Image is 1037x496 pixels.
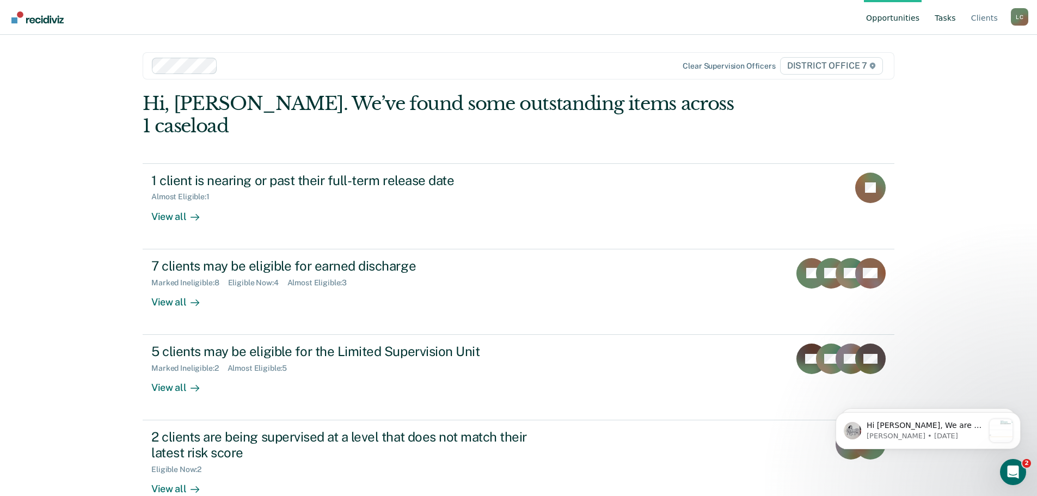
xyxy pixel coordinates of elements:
div: Clear supervision officers [683,62,775,71]
div: L C [1011,8,1028,26]
iframe: Intercom live chat [1000,459,1026,485]
div: 7 clients may be eligible for earned discharge [151,258,533,274]
span: 2 [1022,459,1031,468]
div: Almost Eligible : 1 [151,192,218,201]
div: Almost Eligible : 3 [287,278,356,287]
div: Marked Ineligible : 2 [151,364,227,373]
iframe: Intercom notifications message [819,390,1037,467]
div: View all [151,373,212,394]
img: Recidiviz [11,11,64,23]
span: Hi [PERSON_NAME], We are so excited to announce a brand new feature: AI case note search! 📣 Findi... [47,30,165,310]
a: 1 client is nearing or past their full-term release dateAlmost Eligible:1View all [143,163,894,249]
div: Hi, [PERSON_NAME]. We’ve found some outstanding items across 1 caseload [143,93,744,137]
div: Almost Eligible : 5 [228,364,296,373]
a: 7 clients may be eligible for earned dischargeMarked Ineligible:8Eligible Now:4Almost Eligible:3V... [143,249,894,335]
div: 2 clients are being supervised at a level that does not match their latest risk score [151,429,533,461]
div: View all [151,201,212,223]
p: Message from Kim, sent 3w ago [47,41,165,51]
a: 5 clients may be eligible for the Limited Supervision UnitMarked Ineligible:2Almost Eligible:5Vie... [143,335,894,420]
div: Marked Ineligible : 8 [151,278,228,287]
div: Eligible Now : 4 [228,278,287,287]
span: DISTRICT OFFICE 7 [780,57,883,75]
button: Profile dropdown button [1011,8,1028,26]
div: 5 clients may be eligible for the Limited Supervision Unit [151,344,533,359]
div: View all [151,287,212,308]
div: Eligible Now : 2 [151,465,210,474]
div: View all [151,474,212,495]
div: 1 client is nearing or past their full-term release date [151,173,533,188]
